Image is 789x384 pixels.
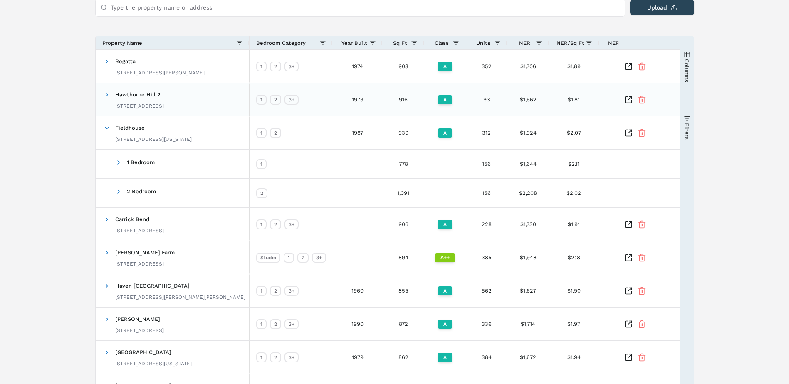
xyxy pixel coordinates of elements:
div: 1,091 [383,179,424,207]
div: $2.18 [549,241,599,274]
div: -0.17% [599,150,682,178]
span: 2 Bedroom [127,188,156,194]
button: Remove Property From Portfolio [638,96,646,104]
div: $1,948 [507,241,549,274]
div: 1990 [333,308,383,340]
span: [PERSON_NAME] [115,316,160,322]
div: 1 [256,128,267,138]
div: $1,924 [507,116,549,149]
div: 2 [270,286,281,296]
div: A [438,320,452,329]
div: 1987 [333,116,383,149]
div: -0.30% [599,241,682,274]
span: Bedroom Category [256,40,306,46]
span: [PERSON_NAME] Farm [115,249,175,256]
div: 2 [270,219,281,229]
div: 1 [256,319,267,329]
a: Inspect Comparable [624,129,633,137]
div: A++ [435,253,455,262]
span: Columns [684,59,690,82]
div: 3+ [284,219,299,229]
div: $1,714 [507,308,549,340]
div: 2 [270,352,281,362]
div: $1.89 [549,50,599,83]
div: 916 [383,83,424,116]
span: Fieldhouse [115,125,145,131]
div: $1,730 [507,208,549,241]
div: 562 [466,274,507,307]
button: Remove Property From Portfolio [638,220,646,229]
div: 3+ [284,286,299,296]
div: 1 [256,159,267,169]
div: 312 [466,116,507,149]
span: NER Growth (Weekly) [608,40,666,46]
span: Hawthorne Hill 2 [115,91,161,98]
span: Sq Ft [393,40,407,46]
span: Filters [684,123,690,139]
button: Remove Property From Portfolio [638,353,646,362]
div: 3+ [284,319,299,329]
a: Inspect Comparable [624,62,633,71]
span: Class [435,40,449,46]
div: 3+ [284,62,299,71]
button: Remove Property From Portfolio [638,320,646,328]
div: 156 [466,150,507,178]
div: -0.46% [599,208,682,241]
div: 1 [256,286,267,296]
div: 385 [466,241,507,274]
div: 1 [256,352,267,362]
div: [STREET_ADDRESS][US_STATE] [115,136,192,143]
div: A [438,128,452,138]
div: +0.46% [599,274,682,307]
div: 778 [383,150,424,178]
div: [STREET_ADDRESS][PERSON_NAME] [115,69,205,76]
div: $1.81 [549,83,599,116]
button: Remove Property From Portfolio [638,129,646,137]
span: NER/Sq Ft [557,40,584,46]
div: $2,208 [507,179,549,207]
button: Remove Property From Portfolio [638,254,646,262]
button: Remove Property From Portfolio [638,62,646,71]
div: 93 [466,83,507,116]
div: 2 [270,62,281,71]
div: $1.94 [549,341,599,374]
div: [STREET_ADDRESS] [115,103,164,109]
div: 3+ [284,352,299,362]
div: +0.37% [599,83,682,116]
div: 336 [466,308,507,340]
div: $1,627 [507,274,549,307]
div: $1,662 [507,83,549,116]
div: 1960 [333,274,383,307]
div: 2 [256,188,267,198]
div: $1,644 [507,150,549,178]
a: Inspect Comparable [624,353,633,362]
div: 2 [270,319,281,329]
div: 903 [383,50,424,83]
span: Units [476,40,490,46]
a: Inspect Comparable [624,320,633,328]
a: Inspect Comparable [624,96,633,104]
span: NER [519,40,530,46]
div: [STREET_ADDRESS] [115,327,164,334]
div: -0.24% [599,116,682,149]
div: -0.37% [599,50,682,83]
div: $1,706 [507,50,549,83]
div: 1974 [333,50,383,83]
span: Haven [GEOGRAPHIC_DATA] [115,283,190,289]
span: [GEOGRAPHIC_DATA] [115,349,171,355]
span: Carrick Bend [115,216,149,222]
span: 1 Bedroom [127,159,155,165]
div: $1.97 [549,308,599,340]
div: 1 [256,219,267,229]
div: $2.02 [549,179,599,207]
div: 2 [270,95,281,105]
div: 894 [383,241,424,274]
div: [STREET_ADDRESS][US_STATE] [115,360,192,367]
div: 930 [383,116,424,149]
a: Inspect Comparable [624,254,633,262]
div: +0.59% [599,341,682,374]
div: $2.11 [549,150,599,178]
div: 1 [256,95,267,105]
div: $1.91 [549,208,599,241]
div: A [438,95,452,104]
